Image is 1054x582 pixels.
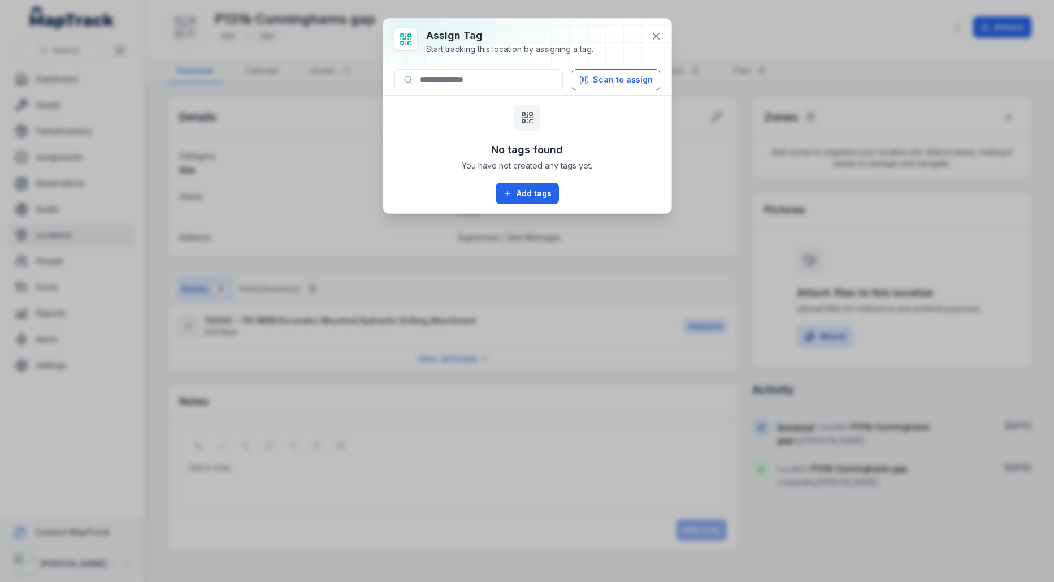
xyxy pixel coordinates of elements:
[572,69,660,90] button: Scan to assign
[426,44,593,55] div: Start tracking this location by assigning a tag.
[491,142,563,158] h3: No tags found
[426,28,593,44] h3: Assign tag
[462,160,592,171] span: You have not created any tags yet.
[496,183,559,204] a: Add tags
